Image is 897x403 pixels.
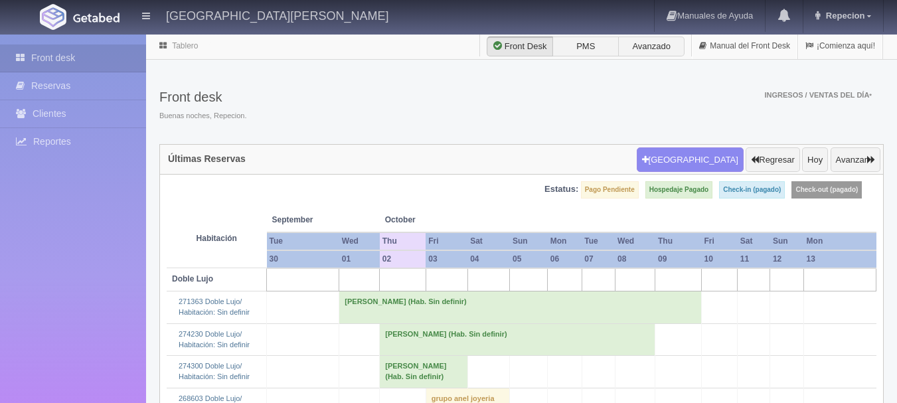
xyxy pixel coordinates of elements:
th: 07 [582,250,615,268]
th: 30 [267,250,339,268]
label: Estatus: [544,183,578,196]
th: Tue [267,232,339,250]
label: PMS [552,37,619,56]
span: October [385,214,462,226]
th: Wed [339,232,380,250]
th: 12 [770,250,804,268]
th: Fri [702,232,738,250]
label: Pago Pendiente [581,181,639,199]
th: Fri [426,232,467,250]
span: Repecion [823,11,865,21]
th: Thu [655,232,702,250]
label: Check-out (pagado) [791,181,862,199]
th: 03 [426,250,467,268]
button: Hoy [802,147,828,173]
th: Thu [380,232,426,250]
a: 271363 Doble Lujo/Habitación: Sin definir [179,297,250,316]
b: Doble Lujo [172,274,213,283]
th: 05 [510,250,548,268]
th: 09 [655,250,702,268]
button: Avanzar [831,147,880,173]
th: Tue [582,232,615,250]
a: 274300 Doble Lujo/Habitación: Sin definir [179,362,250,380]
h3: Front desk [159,90,246,104]
td: [PERSON_NAME] (Hab. Sin definir) [380,356,467,388]
a: 274230 Doble Lujo/Habitación: Sin definir [179,330,250,349]
span: Buenas noches, Repecion. [159,111,246,121]
span: September [272,214,374,226]
label: Check-in (pagado) [719,181,785,199]
td: [PERSON_NAME] (Hab. Sin definir) [339,291,702,323]
th: Sat [738,232,770,250]
th: 04 [467,250,510,268]
img: Getabed [73,13,120,23]
h4: [GEOGRAPHIC_DATA][PERSON_NAME] [166,7,388,23]
th: 13 [804,250,876,268]
label: Hospedaje Pagado [645,181,712,199]
th: Sun [510,232,548,250]
label: Front Desk [487,37,553,56]
h4: Últimas Reservas [168,154,246,164]
th: 02 [380,250,426,268]
th: Sun [770,232,804,250]
a: Manual del Front Desk [692,33,797,59]
button: [GEOGRAPHIC_DATA] [637,147,744,173]
label: Avanzado [618,37,685,56]
span: Ingresos / Ventas del día [764,91,872,99]
th: 06 [548,250,582,268]
a: ¡Comienza aquí! [798,33,882,59]
th: Sat [467,232,510,250]
th: 10 [702,250,738,268]
th: 08 [615,250,655,268]
th: Mon [548,232,582,250]
a: Tablero [172,41,198,50]
th: Mon [804,232,876,250]
th: Wed [615,232,655,250]
img: Getabed [40,4,66,30]
button: Regresar [746,147,799,173]
td: [PERSON_NAME] (Hab. Sin definir) [380,323,655,355]
th: 11 [738,250,770,268]
th: 01 [339,250,380,268]
strong: Habitación [197,234,237,243]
